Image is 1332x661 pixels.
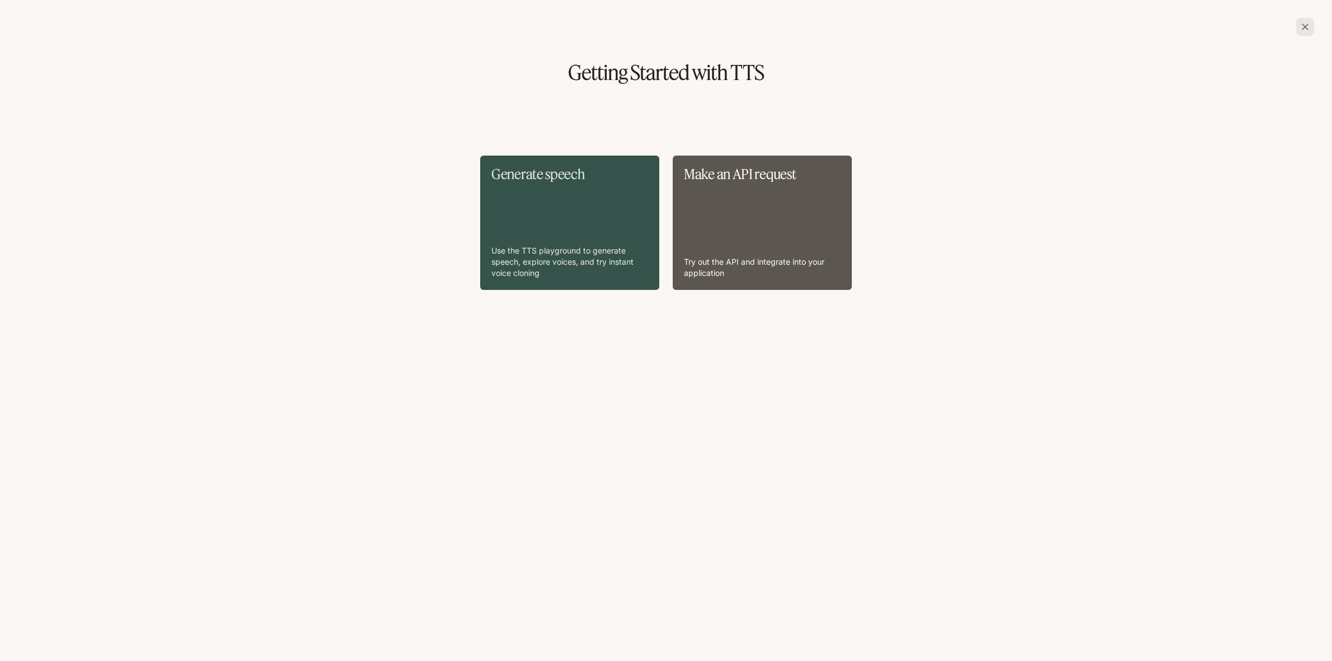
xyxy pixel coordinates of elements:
[673,156,852,290] a: Make an API requestTry out the API and integrate into your application
[18,63,1314,83] h1: Getting Started with TTS
[684,167,841,181] p: Make an API request
[491,167,648,181] p: Generate speech
[480,156,659,290] a: Generate speechUse the TTS playground to generate speech, explore voices, and try instant voice c...
[491,245,648,279] p: Use the TTS playground to generate speech, explore voices, and try instant voice cloning
[684,256,841,279] p: Try out the API and integrate into your application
